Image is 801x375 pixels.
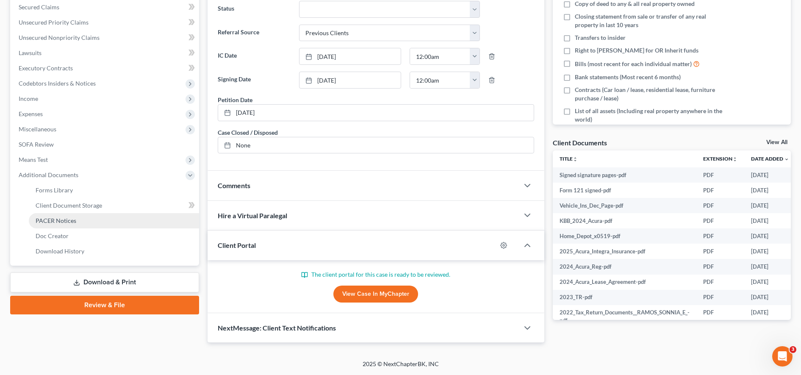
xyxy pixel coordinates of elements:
[575,107,724,124] span: List of all assets (Including real property anywhere in the world)
[575,60,692,68] span: Bills (most recent for each individual matter)
[12,137,199,152] a: SOFA Review
[696,228,744,244] td: PDF
[744,305,796,328] td: [DATE]
[784,157,789,162] i: expand_more
[575,33,626,42] span: Transfers to insider
[218,324,336,332] span: NextMessage: Client Text Notifications
[696,167,744,183] td: PDF
[29,183,199,198] a: Forms Library
[29,244,199,259] a: Download History
[19,3,59,11] span: Secured Claims
[19,49,42,56] span: Lawsuits
[12,61,199,76] a: Executory Contracts
[744,198,796,213] td: [DATE]
[213,72,295,89] label: Signing Date
[213,48,295,65] label: IC Date
[10,296,199,314] a: Review & File
[19,19,89,26] span: Unsecured Priority Claims
[744,290,796,305] td: [DATE]
[410,72,470,88] input: -- : --
[299,72,401,88] a: [DATE]
[29,198,199,213] a: Client Document Storage
[218,211,287,219] span: Hire a Virtual Paralegal
[696,259,744,274] td: PDF
[772,346,793,367] iframe: Intercom live chat
[553,213,696,228] td: KBB_2024_Acura-pdf
[703,156,737,162] a: Extensionunfold_more
[213,25,295,42] label: Referral Source
[744,244,796,259] td: [DATE]
[766,139,787,145] a: View All
[19,125,56,133] span: Miscellaneous
[19,64,73,72] span: Executory Contracts
[573,157,578,162] i: unfold_more
[12,45,199,61] a: Lawsuits
[36,202,102,209] span: Client Document Storage
[696,290,744,305] td: PDF
[732,157,737,162] i: unfold_more
[19,34,100,41] span: Unsecured Nonpriority Claims
[12,30,199,45] a: Unsecured Nonpriority Claims
[744,183,796,198] td: [DATE]
[36,232,69,239] span: Doc Creator
[696,275,744,290] td: PDF
[36,217,76,224] span: PACER Notices
[19,95,38,102] span: Income
[744,259,796,274] td: [DATE]
[744,213,796,228] td: [DATE]
[19,80,96,87] span: Codebtors Insiders & Notices
[218,137,534,153] a: None
[575,86,724,103] span: Contracts (Car loan / lease, residential lease, furniture purchase / lease)
[553,244,696,259] td: 2025_Acura_Integra_Insurance-pdf
[553,228,696,244] td: Home_Depot_x0519-pdf
[218,95,252,104] div: Petition Date
[19,156,48,163] span: Means Test
[553,305,696,328] td: 2022_Tax_Return_Documents__RAMOS_SONNIA_E_-pdf
[790,346,796,353] span: 3
[553,259,696,274] td: 2024_Acura_Reg-pdf
[696,213,744,228] td: PDF
[751,156,789,162] a: Date Added expand_more
[19,110,43,117] span: Expenses
[744,275,796,290] td: [DATE]
[218,105,534,121] a: [DATE]
[410,48,470,64] input: -- : --
[696,305,744,328] td: PDF
[36,186,73,194] span: Forms Library
[553,275,696,290] td: 2024_Acura_Lease_Agreement-pdf
[696,244,744,259] td: PDF
[36,247,84,255] span: Download History
[744,167,796,183] td: [DATE]
[560,156,578,162] a: Titleunfold_more
[696,198,744,213] td: PDF
[553,198,696,213] td: Vehicle_Ins_Dec_Page-pdf
[12,15,199,30] a: Unsecured Priority Claims
[575,12,724,29] span: Closing statement from sale or transfer of any real property in last 10 years
[575,46,698,55] span: Right to [PERSON_NAME] for OR Inherit funds
[553,290,696,305] td: 2023_TR-pdf
[213,1,295,18] label: Status
[553,167,696,183] td: Signed signature pages-pdf
[10,272,199,292] a: Download & Print
[553,138,607,147] div: Client Documents
[218,270,534,279] p: The client portal for this case is ready to be reviewed.
[744,228,796,244] td: [DATE]
[19,171,78,178] span: Additional Documents
[575,73,681,81] span: Bank statements (Most recent 6 months)
[218,181,250,189] span: Comments
[696,183,744,198] td: PDF
[333,286,418,303] a: View Case in MyChapter
[218,241,256,249] span: Client Portal
[553,183,696,198] td: Form 121 signed-pdf
[29,228,199,244] a: Doc Creator
[218,128,278,137] div: Case Closed / Disposed
[19,141,54,148] span: SOFA Review
[159,360,642,375] div: 2025 © NextChapterBK, INC
[29,213,199,228] a: PACER Notices
[299,48,401,64] a: [DATE]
